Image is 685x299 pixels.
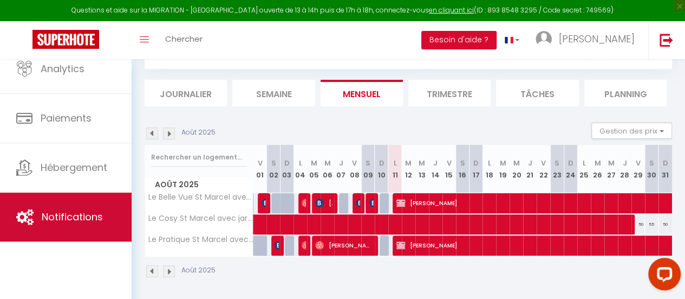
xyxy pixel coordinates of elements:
th: 24 [564,145,577,193]
img: logout [660,33,673,47]
span: [PERSON_NAME] [302,193,306,213]
abbr: M [594,158,601,168]
th: 07 [334,145,348,193]
input: Rechercher un logement... [151,148,247,167]
li: Tâches [496,80,578,106]
span: [PERSON_NAME] [302,235,306,256]
th: 27 [604,145,618,193]
span: [PERSON_NAME] [275,235,279,256]
abbr: D [663,158,668,168]
span: Le Belle Vue St Marcel avec jardin [147,193,255,201]
p: Août 2025 [181,265,216,276]
span: Paiements [41,111,92,125]
a: ... [PERSON_NAME] [527,21,648,59]
th: 20 [510,145,523,193]
abbr: S [366,158,370,168]
th: 26 [591,145,604,193]
abbr: V [352,158,357,168]
th: 17 [469,145,483,193]
abbr: M [500,158,506,168]
th: 16 [456,145,469,193]
th: 04 [293,145,307,193]
span: Le Pratique St Marcel avec jardin [147,236,255,244]
th: 01 [253,145,267,193]
span: Le Cosy St Marcel avec jardin [147,214,255,222]
th: 11 [388,145,402,193]
abbr: M [513,158,520,168]
span: Notifications [42,210,103,224]
abbr: J [622,158,627,168]
abbr: D [379,158,384,168]
button: Besoin d'aide ? [421,31,497,49]
th: 30 [645,145,658,193]
a: Chercher [157,21,211,59]
th: 12 [402,145,415,193]
abbr: L [582,158,585,168]
li: Semaine [232,80,315,106]
span: [PERSON_NAME] [315,193,332,213]
abbr: V [541,158,546,168]
span: [PERSON_NAME] [315,235,371,256]
abbr: S [649,158,654,168]
abbr: M [311,158,317,168]
abbr: V [636,158,641,168]
th: 05 [307,145,321,193]
abbr: M [405,158,412,168]
span: Août 2025 [145,177,253,193]
th: 13 [415,145,429,193]
li: Journalier [145,80,227,106]
span: [PERSON_NAME] [369,193,374,213]
th: 25 [577,145,591,193]
img: Super Booking [32,30,99,49]
th: 08 [348,145,361,193]
th: 22 [537,145,550,193]
th: 19 [496,145,510,193]
span: Hébergement [41,161,107,174]
abbr: D [568,158,573,168]
span: Analytics [41,62,84,75]
abbr: L [488,158,491,168]
th: 14 [429,145,442,193]
th: 10 [375,145,388,193]
th: 03 [280,145,293,193]
th: 21 [523,145,537,193]
th: 18 [482,145,496,193]
span: Lieven Baats [262,193,266,213]
abbr: D [473,158,479,168]
span: [PERSON_NAME] [356,193,360,213]
abbr: S [460,158,465,168]
button: Gestion des prix [591,123,672,139]
a: en cliquant ici [429,5,474,15]
th: 09 [361,145,375,193]
li: Planning [584,80,667,106]
abbr: L [299,158,302,168]
th: 02 [266,145,280,193]
abbr: L [393,158,396,168]
abbr: M [324,158,331,168]
th: 06 [321,145,334,193]
li: Trimestre [408,80,491,106]
span: Chercher [165,33,203,44]
th: 15 [442,145,456,193]
abbr: J [528,158,532,168]
abbr: V [447,158,452,168]
abbr: S [554,158,559,168]
th: 23 [550,145,564,193]
abbr: J [433,158,438,168]
abbr: D [284,158,290,168]
abbr: S [271,158,276,168]
abbr: M [608,158,614,168]
p: Août 2025 [181,128,216,138]
abbr: J [339,158,343,168]
li: Mensuel [321,80,403,106]
abbr: V [257,158,262,168]
iframe: LiveChat chat widget [640,253,685,299]
th: 29 [631,145,645,193]
th: 28 [618,145,631,193]
img: ... [536,31,552,47]
span: [PERSON_NAME] [559,32,635,46]
th: 31 [658,145,672,193]
abbr: M [419,158,425,168]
